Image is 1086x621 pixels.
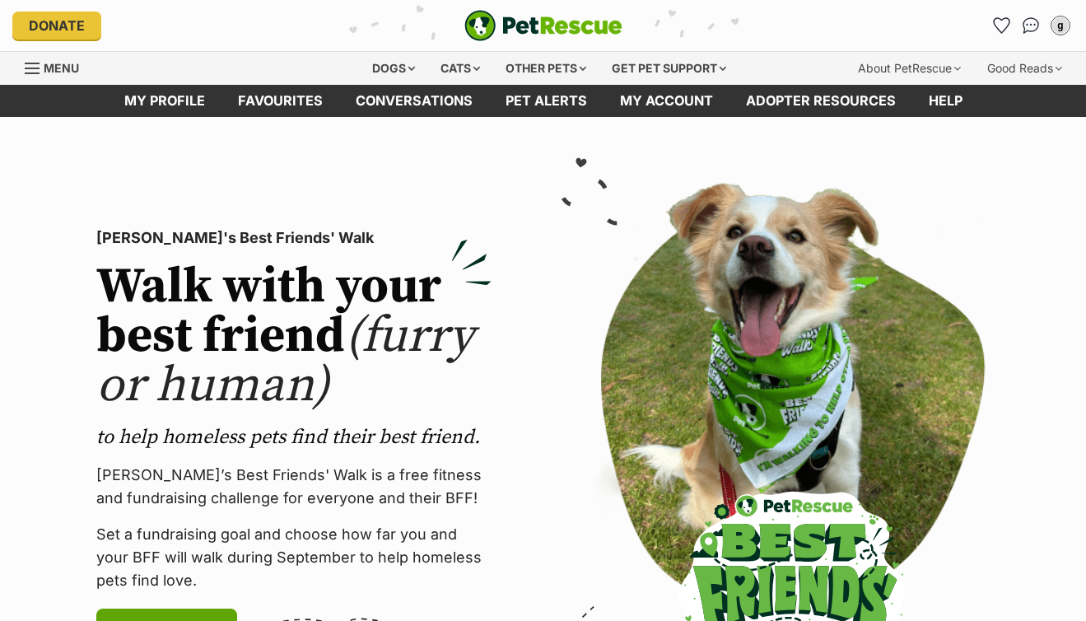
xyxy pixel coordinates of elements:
[1052,17,1069,34] div: g
[96,226,492,250] p: [PERSON_NAME]'s Best Friends' Walk
[96,464,492,510] p: [PERSON_NAME]’s Best Friends' Walk is a free fitness and fundraising challenge for everyone and t...
[96,424,492,451] p: to help homeless pets find their best friend.
[96,263,492,411] h2: Walk with your best friend
[96,306,474,417] span: (furry or human)
[429,52,492,85] div: Cats
[489,85,604,117] a: Pet alerts
[25,52,91,82] a: Menu
[339,85,489,117] a: conversations
[1018,12,1044,39] a: Conversations
[12,12,101,40] a: Donate
[600,52,738,85] div: Get pet support
[604,85,729,117] a: My account
[464,10,622,41] img: logo-e224e6f780fb5917bec1dbf3a21bbac754714ae5b6737aabdf751b685950b380.svg
[464,10,622,41] a: PetRescue
[976,52,1074,85] div: Good Reads
[729,85,912,117] a: Adopter resources
[108,85,221,117] a: My profile
[494,52,598,85] div: Other pets
[1023,17,1040,34] img: chat-41dd97257d64d25036548639549fe6c8038ab92f7586957e7f3b1b290dea8141.svg
[912,85,979,117] a: Help
[1047,12,1074,39] button: My account
[988,12,1014,39] a: Favourites
[988,12,1074,39] ul: Account quick links
[221,85,339,117] a: Favourites
[44,61,79,75] span: Menu
[846,52,972,85] div: About PetRescue
[361,52,426,85] div: Dogs
[96,523,492,592] p: Set a fundraising goal and choose how far you and your BFF will walk during September to help hom...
